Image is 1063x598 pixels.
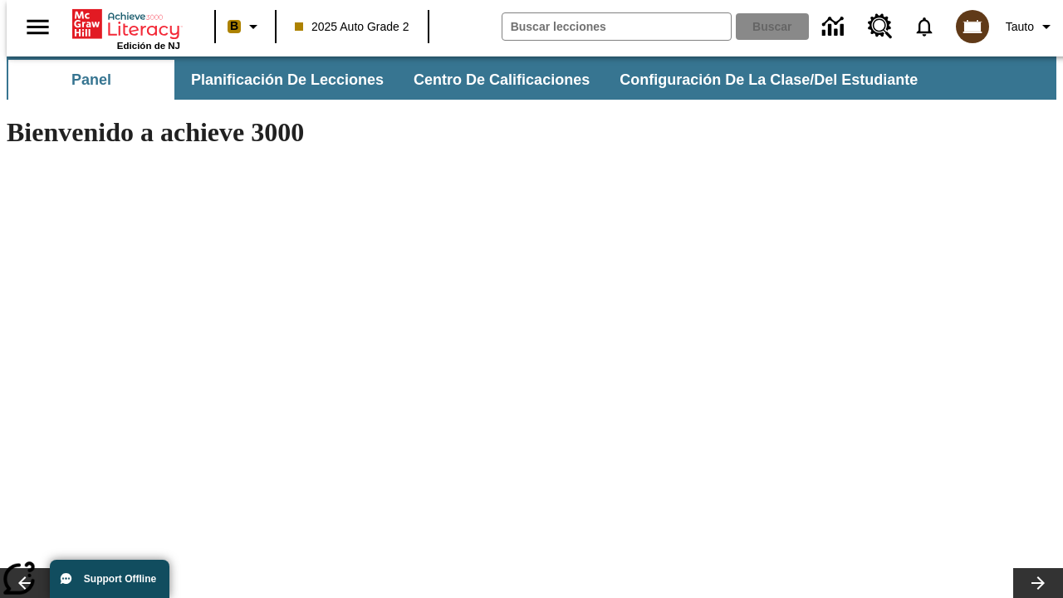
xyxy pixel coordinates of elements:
[84,573,156,585] span: Support Offline
[230,16,238,37] span: B
[7,13,242,28] body: Máximo 600 caracteres
[117,41,180,51] span: Edición de NJ
[903,5,946,48] a: Notificaciones
[620,71,918,90] span: Configuración de la clase/del estudiante
[946,5,999,48] button: Escoja un nuevo avatar
[999,12,1063,42] button: Perfil/Configuración
[1013,568,1063,598] button: Carrusel de lecciones, seguir
[858,4,903,49] a: Centro de recursos, Se abrirá en una pestaña nueva.
[221,12,270,42] button: Boost El color de la clase es anaranjado claro. Cambiar el color de la clase.
[414,71,590,90] span: Centro de calificaciones
[71,71,111,90] span: Panel
[606,60,931,100] button: Configuración de la clase/del estudiante
[8,60,174,100] button: Panel
[72,7,180,41] a: Portada
[7,117,724,148] h1: Bienvenido a achieve 3000
[400,60,603,100] button: Centro de calificaciones
[7,56,1056,100] div: Subbarra de navegación
[502,13,731,40] input: Buscar campo
[956,10,989,43] img: avatar image
[295,18,409,36] span: 2025 Auto Grade 2
[178,60,397,100] button: Planificación de lecciones
[812,4,858,50] a: Centro de información
[7,60,933,100] div: Subbarra de navegación
[1006,18,1034,36] span: Tauto
[72,6,180,51] div: Portada
[50,560,169,598] button: Support Offline
[13,2,62,51] button: Abrir el menú lateral
[191,71,384,90] span: Planificación de lecciones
